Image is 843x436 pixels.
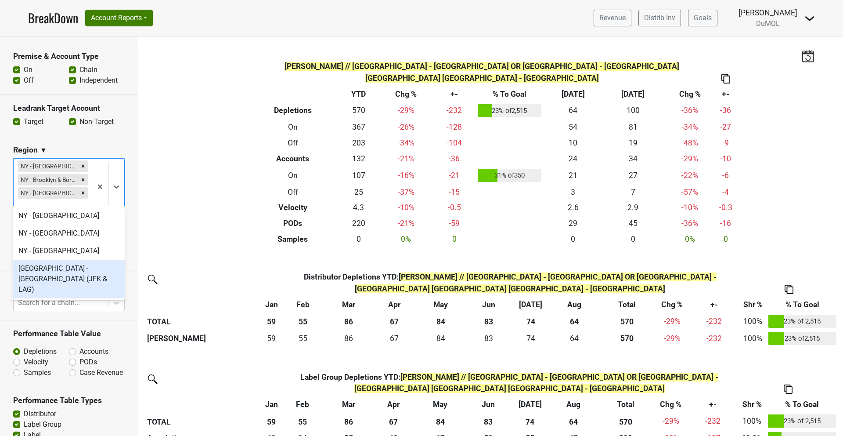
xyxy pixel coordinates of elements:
[339,200,379,216] td: 4.3
[339,167,379,184] td: 107
[603,135,663,151] td: 19
[717,86,735,102] th: +-
[543,135,603,151] td: 10
[79,65,97,75] label: Chain
[663,102,717,120] td: -36 %
[247,102,339,120] th: Depletions
[512,312,550,330] th: 74
[78,187,88,199] div: Remove NY - Long Island
[603,86,663,102] th: [DATE]
[688,10,717,26] a: Goals
[706,317,722,326] span: -232
[79,116,114,127] label: Non-Target
[247,232,339,247] th: Samples
[24,65,32,75] label: On
[13,52,125,61] h3: Premise & Account Type
[145,412,263,430] th: TOTAL
[433,135,476,151] td: -104
[597,396,655,412] th: Total: activate to sort column ascending
[598,330,656,348] th: 570.335
[13,225,125,242] div: NY - [GEOGRAPHIC_DATA]
[339,232,379,247] td: 0
[663,232,717,247] td: 0 %
[717,184,735,200] td: -4
[325,396,372,412] th: Mar: activate to sort column ascending
[603,167,663,184] td: 27
[513,333,548,344] div: 74
[690,333,738,344] div: -232
[24,116,43,127] label: Target
[511,412,549,430] th: 74
[740,330,766,348] td: 100%
[717,200,735,216] td: -0.3
[512,330,550,348] td: 73.667
[717,151,735,167] td: -10
[416,312,466,330] th: 84
[656,297,688,312] th: Chg %: activate to sort column ascending
[433,200,476,216] td: -0.5
[281,369,739,396] th: Label Group Depletions YTD :
[325,297,373,312] th: Mar: activate to sort column ascending
[145,371,159,385] img: filter
[543,232,603,247] td: 0
[283,333,323,344] div: 55
[433,119,476,135] td: -128
[281,412,325,430] th: 55
[543,151,603,167] td: 24
[465,396,511,412] th: Jun: activate to sort column ascending
[603,151,663,167] td: 34
[145,297,263,312] th: &nbsp;: activate to sort column ascending
[415,396,465,412] th: May: activate to sort column ascending
[466,297,511,312] th: Jun: activate to sort column ascending
[663,86,717,102] th: Chg %
[379,151,433,167] td: -21 %
[79,367,123,378] label: Case Revenue
[375,333,413,344] div: 67
[281,396,325,412] th: Feb: activate to sort column ascending
[247,167,339,184] th: On
[418,333,464,344] div: 84
[325,330,373,348] td: 86
[339,184,379,200] td: 25
[415,412,465,430] th: 84
[600,333,653,344] div: 570
[740,312,766,330] td: 100%
[687,396,739,412] th: +-: activate to sort column ascending
[285,62,679,82] span: [PERSON_NAME] // [GEOGRAPHIC_DATA] - [GEOGRAPHIC_DATA] OR [GEOGRAPHIC_DATA] - [GEOGRAPHIC_DATA] [...
[379,232,433,247] td: 0 %
[739,7,797,18] div: [PERSON_NAME]
[379,119,433,135] td: -26 %
[372,396,415,412] th: Apr: activate to sort column ascending
[247,135,339,151] th: Off
[717,232,735,247] td: 0
[603,232,663,247] td: 0
[663,167,717,184] td: -22 %
[379,86,433,102] th: Chg %
[550,312,598,330] th: 64
[603,102,663,120] td: 100
[663,135,717,151] td: -48 %
[804,13,815,24] img: Dropdown Menu
[145,272,159,286] img: filter
[552,333,596,344] div: 64
[784,385,793,394] img: Copy to clipboard
[379,200,433,216] td: -10 %
[721,74,730,83] img: Copy to clipboard
[281,269,740,297] th: Distributor Depletions YTD :
[543,119,603,135] td: 54
[247,184,339,200] th: Off
[433,86,476,102] th: +-
[663,216,717,232] td: -36 %
[263,412,281,430] th: 59
[717,119,735,135] td: -27
[247,216,339,232] th: PODs
[13,242,125,260] div: NY - [GEOGRAPHIC_DATA]
[263,297,281,312] th: Jan: activate to sort column ascending
[24,367,51,378] label: Samples
[598,297,656,312] th: Total: activate to sort column ascending
[740,297,766,312] th: Shr %: activate to sort column ascending
[24,357,48,367] label: Velocity
[663,184,717,200] td: -57 %
[433,216,476,232] td: -59
[598,312,656,330] th: 570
